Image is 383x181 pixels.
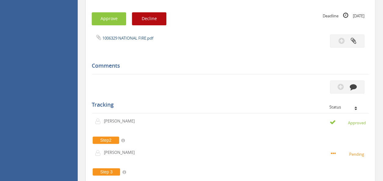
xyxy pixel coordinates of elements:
button: Decline [132,12,166,25]
small: Approved [330,119,366,126]
span: Step2 [93,137,119,144]
small: Pending [331,151,366,157]
h5: Tracking [92,102,364,108]
p: [PERSON_NAME] [104,150,139,155]
button: Approve [92,12,126,25]
img: user-icon.png [95,118,104,124]
img: user-icon.png [95,150,104,156]
a: 1006329 NATIONAL FIRE.pdf [102,35,153,41]
h5: Comments [92,63,364,69]
p: [PERSON_NAME] [104,118,139,124]
small: Deadline [DATE] [323,12,364,19]
div: Status [329,105,364,109]
span: Step 3 [93,168,120,176]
